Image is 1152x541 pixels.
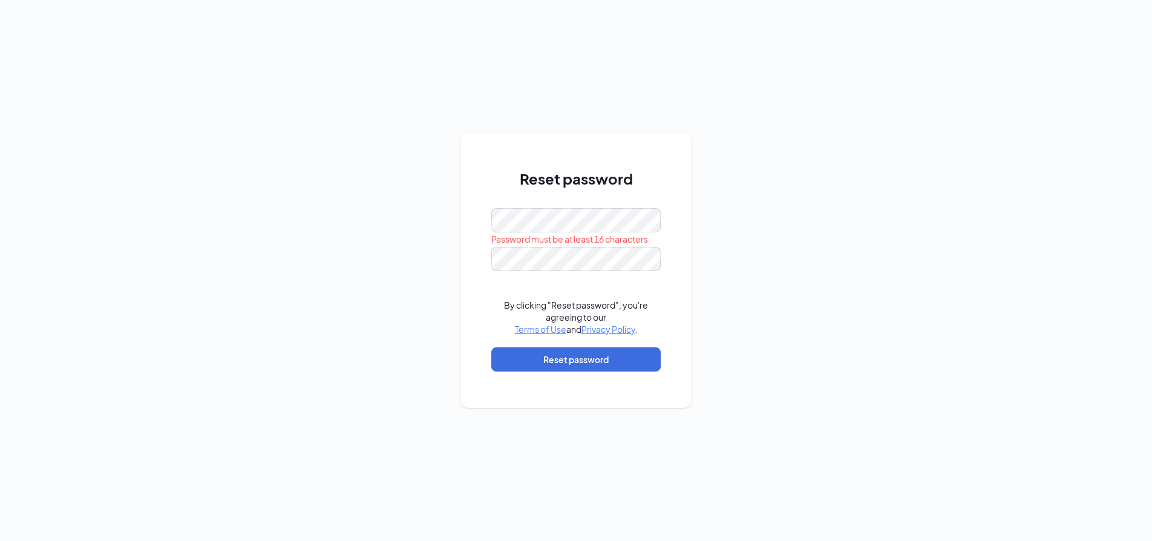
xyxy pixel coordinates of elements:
div: By clicking "Reset password", you're agreeing to our and . [491,299,661,335]
div: Password must be at least 16 characters [491,232,661,246]
a: Terms of Use [515,324,566,335]
a: Privacy Policy [581,324,635,335]
button: Reset password [491,347,661,372]
h1: Reset password [491,168,661,189]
